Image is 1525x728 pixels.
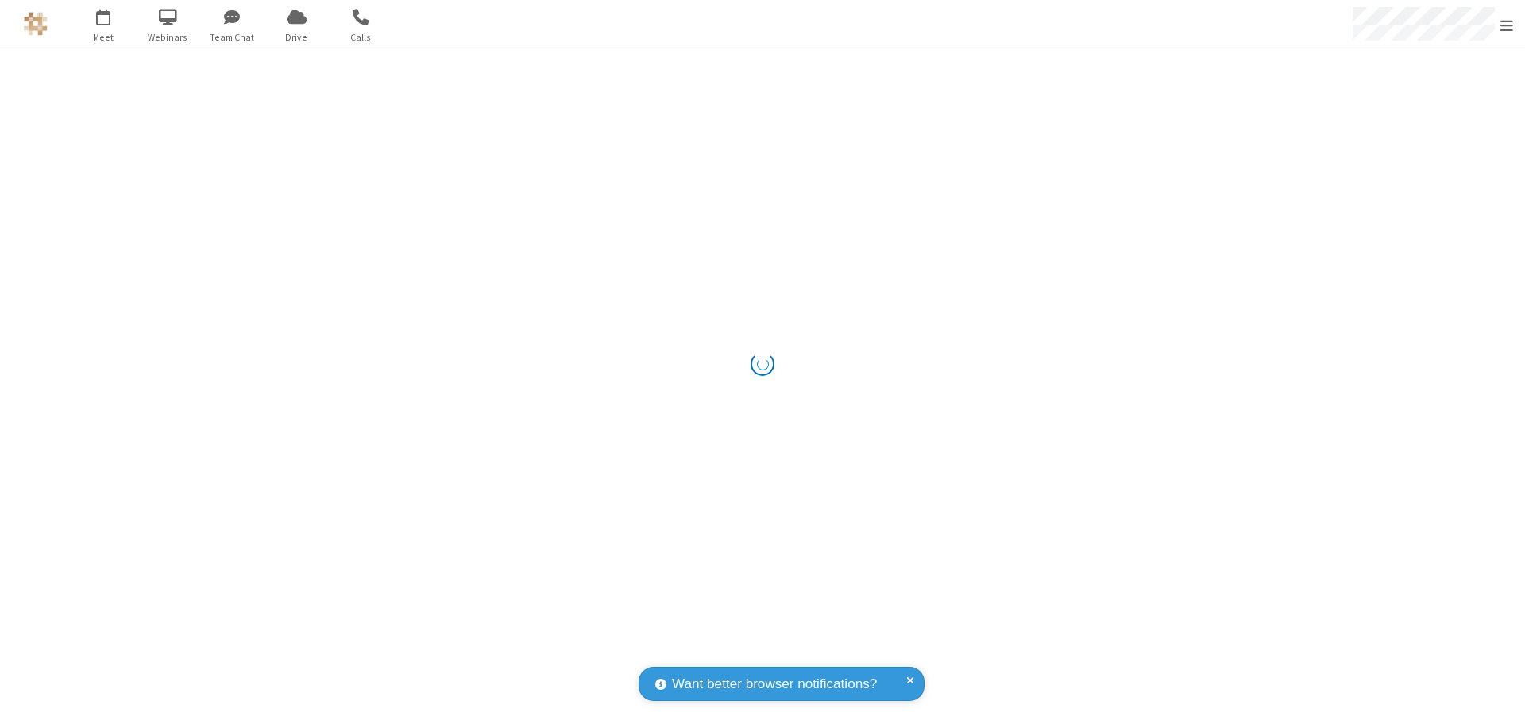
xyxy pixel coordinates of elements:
[138,30,198,45] span: Webinars
[24,12,48,36] img: QA Selenium DO NOT DELETE OR CHANGE
[267,30,326,45] span: Drive
[331,30,391,45] span: Calls
[203,30,262,45] span: Team Chat
[672,674,877,695] span: Want better browser notifications?
[74,30,133,45] span: Meet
